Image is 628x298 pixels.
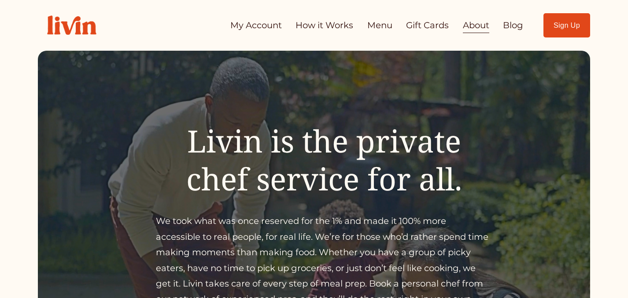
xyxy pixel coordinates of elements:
[463,17,489,34] a: About
[367,17,392,34] a: Menu
[186,120,469,199] span: Livin is the private chef service for all.
[38,6,106,44] img: Livin
[503,17,523,34] a: Blog
[406,17,449,34] a: Gift Cards
[543,13,591,37] a: Sign Up
[230,17,282,34] a: My Account
[296,17,353,34] a: How it Works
